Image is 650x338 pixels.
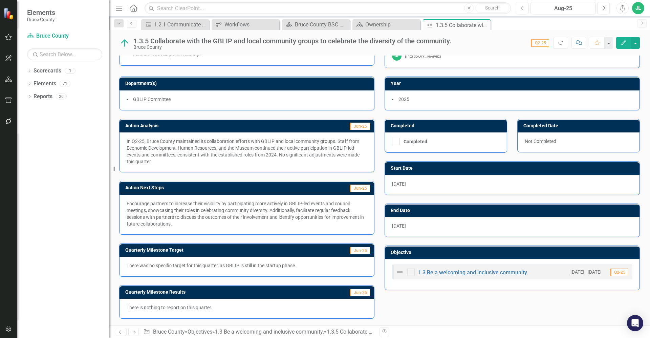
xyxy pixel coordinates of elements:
div: 71 [60,81,70,87]
a: Reports [34,93,52,101]
img: Not Defined [396,268,404,276]
p: There was no specific target for this quarter, as GBLIP is still in the startup phase. [127,262,367,269]
span: GBLIP Committee [133,97,171,102]
div: Bruce County [133,45,452,50]
h3: Objective [391,250,636,255]
a: Scorecards [34,67,61,75]
div: Workflows [224,20,278,29]
span: [DATE] [392,181,406,187]
div: 26 [56,93,67,99]
img: On Track [119,38,130,48]
p: There is nothing to report on this quarter. [127,304,367,311]
a: 1.3 Be a welcoming and inclusive community. [215,329,324,335]
small: [DATE] - [DATE] [570,269,602,275]
h3: End Date [391,208,636,213]
button: JL [632,2,644,14]
a: Workflows [213,20,278,29]
div: 1 [65,68,75,74]
a: Objectives [188,329,212,335]
a: 1.3 Be a welcoming and inclusive community. [418,269,528,276]
span: 2025 [398,97,409,102]
div: 1.3.5 Collaborate with the GBLIP and local community groups to celebrate the diversity of the com... [133,37,452,45]
span: Jun-25 [350,247,370,254]
h3: Completed [391,123,503,128]
div: Bruce County BSC Welcome Page [295,20,348,29]
span: Elements [27,8,55,17]
button: Search [475,3,509,13]
span: [DATE] [392,223,406,229]
div: [PERSON_NAME] [405,52,441,59]
input: Search ClearPoint... [145,2,511,14]
div: Aug-25 [533,4,593,13]
a: 1.2.1 Communicate and collaborate on life stabilization and upstream initiatives that support com... [143,20,207,29]
a: Bruce County BSC Welcome Page [284,20,348,29]
span: Jun-25 [350,289,370,296]
span: Q2-25 [531,39,549,47]
h3: Quarterly Milestone Results [125,290,307,295]
div: 1.2.1 Communicate and collaborate on life stabilization and upstream initiatives that support com... [154,20,207,29]
div: 1.3.5 Collaborate with the GBLIP and local community groups to celebrate the diversity of the com... [327,329,578,335]
h3: Action Analysis [125,123,276,128]
img: ClearPoint Strategy [3,7,15,19]
a: Ownership [354,20,418,29]
h3: Start Date [391,166,636,171]
span: Jun-25 [350,185,370,192]
h3: Action Next Steps [125,185,284,190]
div: 1.3.5 Collaborate with the GBLIP and local community groups to celebrate the diversity of the com... [436,21,489,29]
div: » » » [143,328,374,336]
input: Search Below... [27,48,102,60]
h3: Year [391,81,636,86]
a: Elements [34,80,56,88]
span: Search [485,5,500,10]
small: Bruce County [27,17,55,22]
h3: Department(s) [125,81,371,86]
div: JL [392,51,402,61]
p: Encourage partners to increase their visibility by participating more actively in GBLIP-led event... [127,200,367,227]
div: Open Intercom Messenger [627,315,643,331]
button: Aug-25 [530,2,595,14]
div: Ownership [365,20,418,29]
span: Jun-25 [350,123,370,130]
a: Bruce County [153,329,185,335]
div: Not Completed [518,132,640,152]
p: In Q2-25, Bruce County maintained its collaboration efforts with GBLIP and local community groups... [127,138,367,165]
span: Q2-25 [610,269,628,276]
h3: Quarterly Milestone Target [125,248,306,253]
h3: Completed Date [523,123,636,128]
a: Bruce County [27,32,102,40]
